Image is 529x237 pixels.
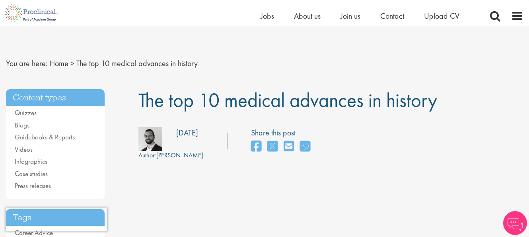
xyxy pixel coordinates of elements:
img: Chatbot [503,211,527,235]
a: About us [294,11,321,21]
a: Blogs [15,121,29,129]
h3: Content types [6,89,105,106]
span: You are here: [6,58,48,69]
a: share on email [284,138,294,155]
a: breadcrumb link [50,58,68,69]
a: Infographics [15,157,47,166]
a: Quizzes [15,108,37,117]
span: > [70,58,74,69]
span: Author: [138,151,156,159]
a: Guidebooks & Reports [15,133,75,141]
span: The top 10 medical advances in history [76,58,198,69]
a: Videos [15,145,33,154]
a: share on facebook [251,138,261,155]
img: 76d2c18e-6ce3-4617-eefd-08d5a473185b [138,127,162,151]
a: share on twitter [267,138,278,155]
a: Join us [340,11,360,21]
label: Share this post [251,127,314,139]
a: Jobs [261,11,274,21]
iframe: reCAPTCHA [6,208,107,231]
div: [DATE] [176,127,198,139]
a: Press releases [15,181,51,190]
a: Contact [380,11,404,21]
div: [PERSON_NAME] [138,151,203,160]
a: Case studies [15,169,48,178]
a: Career Advice [15,228,53,237]
a: Upload CV [424,11,459,21]
a: share on whats app [300,138,310,155]
span: The top 10 medical advances in history [138,87,437,113]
